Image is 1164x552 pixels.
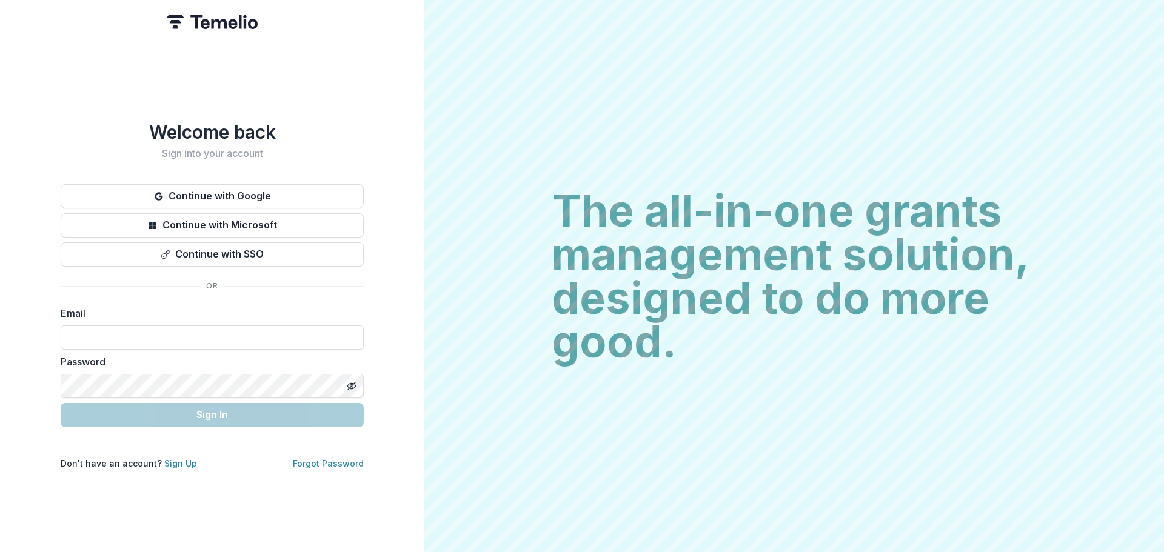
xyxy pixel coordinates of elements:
a: Forgot Password [293,458,364,468]
h2: Sign into your account [61,148,364,159]
img: Temelio [167,15,258,29]
h1: Welcome back [61,121,364,143]
button: Continue with Microsoft [61,213,364,238]
label: Password [61,354,356,369]
button: Continue with Google [61,184,364,208]
a: Sign Up [164,458,197,468]
button: Continue with SSO [61,242,364,267]
label: Email [61,306,356,321]
button: Toggle password visibility [342,376,361,396]
p: Don't have an account? [61,457,197,470]
button: Sign In [61,403,364,427]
